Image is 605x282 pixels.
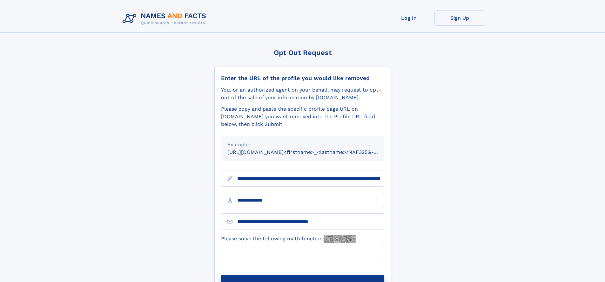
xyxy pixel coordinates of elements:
[384,10,434,26] a: Log In
[214,49,391,57] div: Opt Out Request
[227,141,378,148] div: Example:
[221,235,356,243] label: Please solve the following math function:
[221,75,384,82] div: Enter the URL of the profile you would like removed
[227,149,396,155] small: [URL][DOMAIN_NAME]<firstname>_<lastname>/NAF325G-xxxxxxxx
[221,86,384,101] div: You, or an authorized agent on your behalf, may request to opt-out of the sale of your informatio...
[221,105,384,128] div: Please copy and paste the specific profile page URL on [DOMAIN_NAME] you want removed into the Pr...
[434,10,485,26] a: Sign Up
[120,10,212,27] img: Logo Names and Facts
